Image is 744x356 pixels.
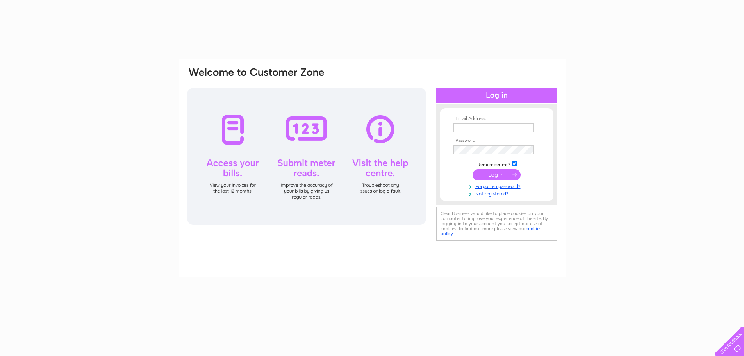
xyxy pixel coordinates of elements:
a: Forgotten password? [453,182,542,190]
th: Email Address: [451,116,542,122]
div: Clear Business would like to place cookies on your computer to improve your experience of the sit... [436,207,557,241]
input: Submit [473,169,521,180]
a: cookies policy [441,226,541,236]
th: Password: [451,138,542,143]
a: Not registered? [453,190,542,197]
td: Remember me? [451,160,542,168]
